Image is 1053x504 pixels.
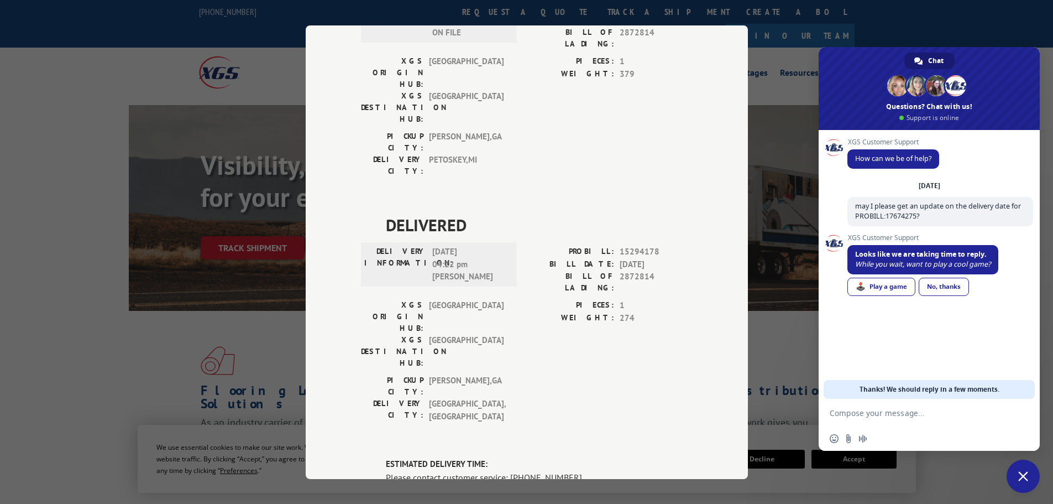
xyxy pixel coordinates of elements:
[847,278,915,296] div: Play a game
[386,212,693,237] span: DELIVERED
[432,246,507,283] span: [DATE] 04:22 pm [PERSON_NAME]
[904,53,955,69] div: Chat
[361,299,423,334] label: XGS ORIGIN HUB:
[620,55,693,68] span: 1
[830,408,1004,418] textarea: Compose your message...
[527,258,614,271] label: BILL DATE:
[856,282,866,291] span: 🕹️
[860,380,999,399] span: Thanks! We should reply in a few moments.
[527,271,614,294] label: BILL OF LADING:
[620,67,693,80] span: 379
[620,311,693,324] span: 274
[361,131,423,154] label: PICKUP CITY:
[361,375,423,398] label: PICKUP CITY:
[429,398,504,423] span: [GEOGRAPHIC_DATA] , [GEOGRAPHIC_DATA]
[847,138,939,146] span: XGS Customer Support
[364,246,427,283] label: DELIVERY INFORMATION:
[919,183,940,189] div: [DATE]
[847,234,998,242] span: XGS Customer Support
[361,154,423,177] label: DELIVERY CITY:
[527,311,614,324] label: WEIGHT:
[855,250,987,259] span: Looks like we are taking time to reply.
[919,278,969,296] div: No, thanks
[830,434,839,443] span: Insert an emoji
[527,55,614,68] label: PIECES:
[620,27,693,50] span: 2872814
[386,458,693,471] label: ESTIMATED DELIVERY TIME:
[527,27,614,50] label: BILL OF LADING:
[855,259,991,269] span: While you wait, want to play a cool game?
[527,299,614,312] label: PIECES:
[620,246,693,258] span: 15294178
[364,2,427,39] label: DELIVERY INFORMATION:
[429,90,504,125] span: [GEOGRAPHIC_DATA]
[429,55,504,90] span: [GEOGRAPHIC_DATA]
[1007,460,1040,493] div: Close chat
[386,470,693,484] div: Please contact customer service: [PHONE_NUMBER].
[361,334,423,369] label: XGS DESTINATION HUB:
[855,201,1021,221] span: may I please get an update on the delivery date for PROBILL:17674275?
[527,67,614,80] label: WEIGHT:
[361,398,423,423] label: DELIVERY CITY:
[855,154,931,163] span: How can we be of help?
[429,375,504,398] span: [PERSON_NAME] , GA
[361,90,423,125] label: XGS DESTINATION HUB:
[429,334,504,369] span: [GEOGRAPHIC_DATA]
[620,299,693,312] span: 1
[429,154,504,177] span: PETOSKEY , MI
[844,434,853,443] span: Send a file
[620,271,693,294] span: 2872814
[432,2,507,39] span: [DATE] 02:01 pm ON FILE
[620,258,693,271] span: [DATE]
[429,299,504,334] span: [GEOGRAPHIC_DATA]
[858,434,867,443] span: Audio message
[928,53,944,69] span: Chat
[429,131,504,154] span: [PERSON_NAME] , GA
[527,246,614,258] label: PROBILL:
[361,55,423,90] label: XGS ORIGIN HUB:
